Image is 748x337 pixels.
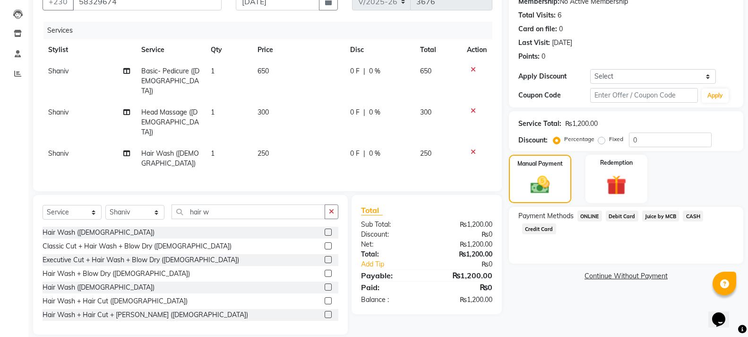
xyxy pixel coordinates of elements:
[211,67,215,75] span: 1
[141,67,199,95] span: Basic- Pedicure ([DEMOGRAPHIC_DATA])
[354,259,438,269] a: Add Tip
[427,270,499,281] div: ₨1,200.00
[558,10,561,20] div: 6
[420,149,431,158] span: 250
[350,66,360,76] span: 0 F
[427,295,499,305] div: ₨1,200.00
[48,149,69,158] span: Shaniv
[600,159,633,167] label: Redemption
[702,89,729,103] button: Apply
[518,10,556,20] div: Total Visits:
[354,220,427,230] div: Sub Total:
[43,255,239,265] div: Executive Cut + Hair Wash + Blow Dry ([DEMOGRAPHIC_DATA])
[350,107,360,117] span: 0 F
[518,119,561,129] div: Service Total:
[141,149,199,168] span: Hair Wash ([DEMOGRAPHIC_DATA])
[427,230,499,239] div: ₨0
[43,22,499,39] div: Services
[258,149,269,158] span: 250
[43,228,155,238] div: Hair Wash ([DEMOGRAPHIC_DATA])
[136,39,206,61] th: Service
[172,204,325,219] input: Search or Scan
[363,66,365,76] span: |
[708,299,739,328] iframe: chat widget
[511,271,741,281] a: Continue Without Payment
[518,24,557,34] div: Card on file:
[43,310,248,320] div: Hair Wash + Hair Cut + [PERSON_NAME] ([DEMOGRAPHIC_DATA])
[211,108,215,116] span: 1
[354,270,427,281] div: Payable:
[522,223,556,234] span: Credit Card
[420,108,431,116] span: 300
[369,149,380,159] span: 0 %
[606,211,638,222] span: Debit Card
[354,249,427,259] div: Total:
[642,211,679,222] span: Juice by MCB
[609,135,623,143] label: Fixed
[518,211,574,221] span: Payment Methods
[43,241,232,251] div: Classic Cut + Hair Wash + Blow Dry ([DEMOGRAPHIC_DATA])
[518,38,550,48] div: Last Visit:
[344,39,414,61] th: Disc
[43,269,190,279] div: Hair Wash + Blow Dry ([DEMOGRAPHIC_DATA])
[524,174,556,196] img: _cash.svg
[439,259,499,269] div: ₨0
[600,173,633,197] img: _gift.svg
[43,283,155,293] div: Hair Wash ([DEMOGRAPHIC_DATA])
[141,108,199,136] span: Head Massage ([DEMOGRAPHIC_DATA])
[354,230,427,239] div: Discount:
[518,90,590,100] div: Coupon Code
[252,39,344,61] th: Price
[683,211,703,222] span: CASH
[518,52,540,62] div: Points:
[350,149,360,159] span: 0 F
[559,24,563,34] div: 0
[369,66,380,76] span: 0 %
[43,39,136,61] th: Stylist
[542,52,545,62] div: 0
[354,295,427,305] div: Balance :
[205,39,252,61] th: Qty
[48,108,69,116] span: Shaniv
[427,249,499,259] div: ₨1,200.00
[363,149,365,159] span: |
[427,282,499,293] div: ₨0
[420,67,431,75] span: 650
[354,282,427,293] div: Paid:
[48,67,69,75] span: Shaniv
[518,71,590,81] div: Apply Discount
[461,39,492,61] th: Action
[427,239,499,249] div: ₨1,200.00
[258,67,269,75] span: 650
[43,296,188,306] div: Hair Wash + Hair Cut ([DEMOGRAPHIC_DATA])
[258,108,269,116] span: 300
[577,211,602,222] span: ONLINE
[414,39,461,61] th: Total
[590,88,698,103] input: Enter Offer / Coupon Code
[518,135,548,145] div: Discount:
[565,119,598,129] div: ₨1,200.00
[211,149,215,158] span: 1
[369,107,380,117] span: 0 %
[564,135,594,143] label: Percentage
[427,220,499,230] div: ₨1,200.00
[517,160,563,168] label: Manual Payment
[361,205,383,215] span: Total
[354,239,427,249] div: Net:
[552,38,572,48] div: [DATE]
[363,107,365,117] span: |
